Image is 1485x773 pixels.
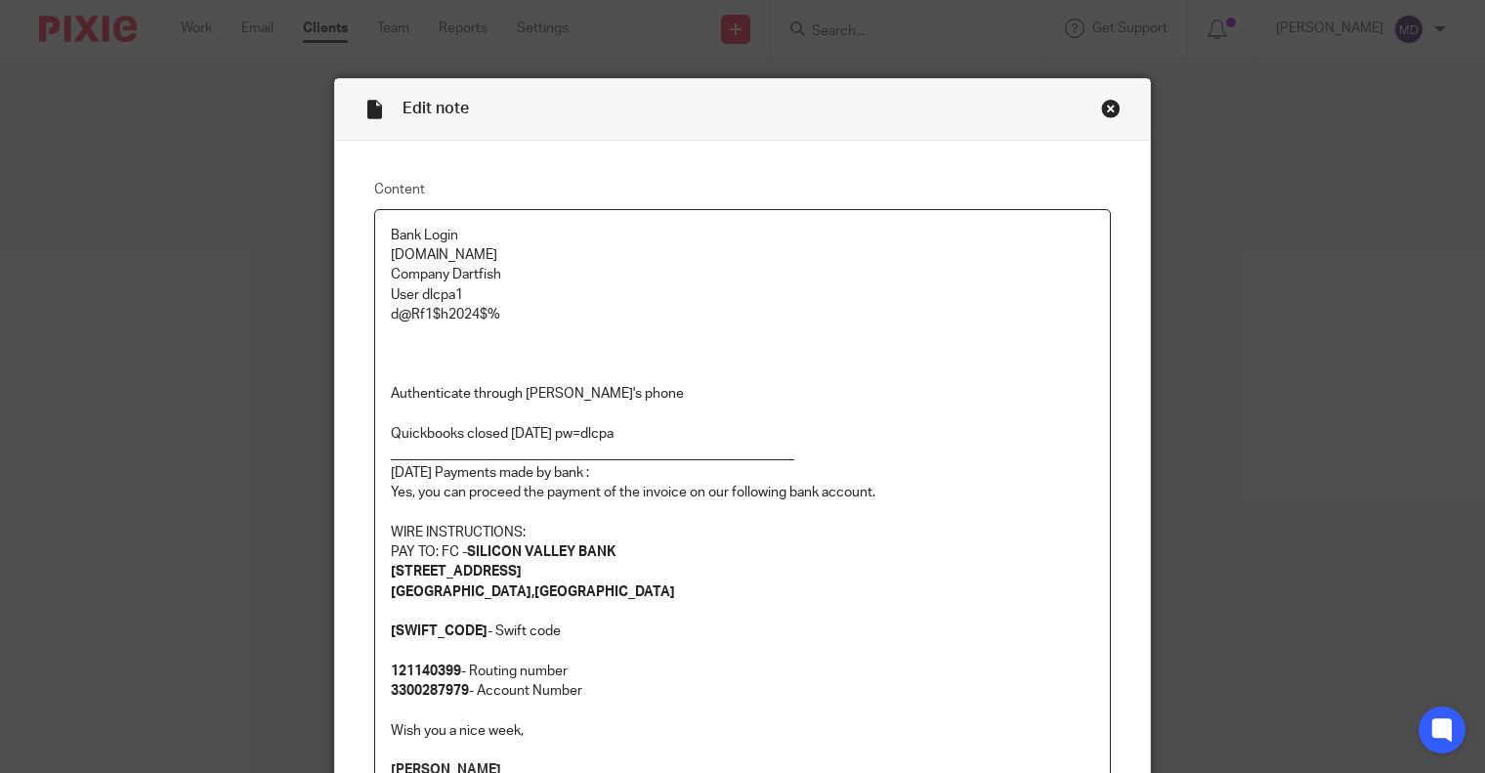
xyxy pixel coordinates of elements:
[391,721,1094,741] p: Wish you a nice week,
[391,624,488,638] strong: [SWIFT_CODE]
[391,662,1094,681] p: - Routing number
[403,101,469,116] span: Edit note
[391,245,1094,265] p: [DOMAIN_NAME]
[391,622,1094,641] p: - Swift code
[391,665,461,678] strong: 121140399
[391,523,1094,542] p: WIRE INSTRUCTIONS:
[391,226,1094,245] p: Bank Login
[391,542,1094,562] p: PAY TO: FC -
[391,565,522,579] strong: [STREET_ADDRESS]
[391,681,1094,701] p: - Account Number
[391,285,1094,305] p: User dlcpa1
[391,444,1094,463] p: ___________________________________________________________
[391,384,1094,404] p: Authenticate through [PERSON_NAME]'s phone
[467,545,615,559] strong: SILICON VALLEY BANK
[391,585,675,599] strong: [GEOGRAPHIC_DATA],[GEOGRAPHIC_DATA]
[391,265,1094,284] p: Company Dartfish
[391,463,1094,483] p: [DATE] Payments made by bank :
[391,684,469,698] strong: 3300287979
[391,305,1094,324] p: d@Rf1$h2024$%
[391,424,1094,444] p: Quickbooks closed [DATE] pw=dlcpa
[1101,99,1121,118] div: Close this dialog window
[374,180,1111,199] label: Content
[391,483,1094,502] p: Yes, you can proceed the payment of the invoice on our following bank account.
